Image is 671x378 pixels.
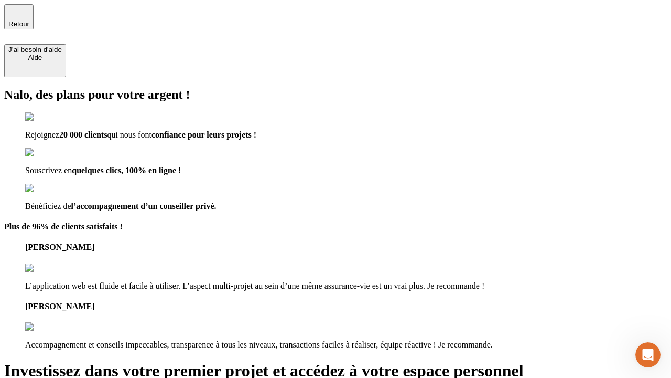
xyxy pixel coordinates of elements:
h4: [PERSON_NAME] [25,243,667,252]
div: J’ai besoin d'aide [8,46,62,54]
div: Aide [8,54,62,61]
iframe: Intercom live chat [635,342,661,367]
h2: Nalo, des plans pour votre argent ! [4,88,667,102]
span: Bénéficiez de [25,202,71,211]
img: checkmark [25,112,70,122]
span: Retour [8,20,29,28]
button: Retour [4,4,34,29]
span: quelques clics, 100% en ligne ! [72,166,181,175]
span: qui nous font [107,130,151,139]
p: Accompagnement et conseils impeccables, transparence à tous les niveaux, transactions faciles à r... [25,340,667,350]
button: J’ai besoin d'aideAide [4,44,66,77]
img: reviews stars [25,322,77,332]
span: Rejoignez [25,130,59,139]
span: Souscrivez en [25,166,72,175]
h4: Plus de 96% de clients satisfaits ! [4,222,667,232]
span: 20 000 clients [59,130,107,139]
span: confiance pour leurs projets ! [151,130,256,139]
img: checkmark [25,184,70,193]
p: L’application web est fluide et facile à utiliser. L’aspect multi-projet au sein d’une même assur... [25,281,667,291]
img: reviews stars [25,264,77,273]
img: checkmark [25,148,70,157]
span: l’accompagnement d’un conseiller privé. [71,202,217,211]
h4: [PERSON_NAME] [25,302,667,311]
